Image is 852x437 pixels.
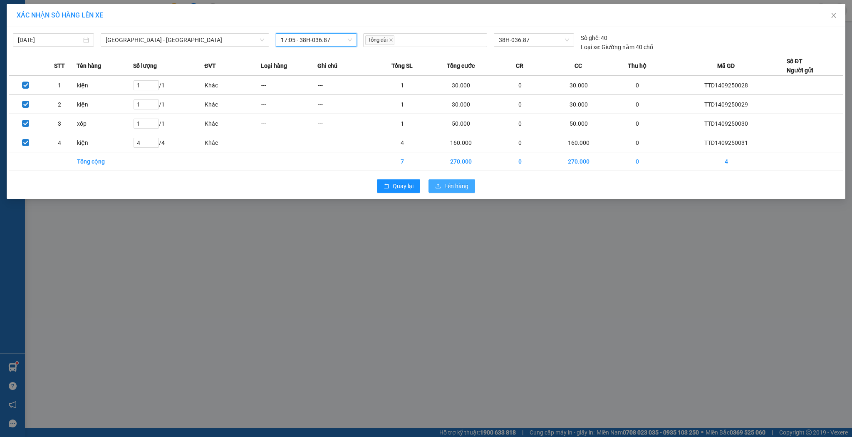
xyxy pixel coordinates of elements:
span: Hà Nội - Hà Tĩnh [106,34,264,46]
td: / 1 [133,114,204,133]
span: Số ghế: [581,33,599,42]
td: --- [317,95,374,114]
td: --- [317,76,374,95]
span: rollback [384,183,389,190]
td: 30.000 [431,76,492,95]
span: STT [54,61,65,70]
span: Tổng cước [447,61,475,70]
span: Thu hộ [628,61,646,70]
td: 0 [609,133,666,152]
span: Tổng SL [391,61,413,70]
td: 50.000 [431,114,492,133]
span: Ghi chú [317,61,337,70]
span: 17:05 - 38H-036.87 [281,34,352,46]
td: 1 [374,76,431,95]
td: 4 [666,152,787,171]
td: 3 [43,114,77,133]
td: Khác [204,76,261,95]
td: 30.000 [431,95,492,114]
span: ĐVT [204,61,216,70]
td: --- [317,133,374,152]
td: 160.000 [548,133,609,152]
div: Giường nằm 40 chỗ [581,42,653,52]
td: TTD1409250028 [666,76,787,95]
span: Lên hàng [444,181,468,191]
td: 0 [492,133,548,152]
td: --- [261,95,317,114]
td: 30.000 [548,95,609,114]
td: kiện [77,133,133,152]
td: 0 [609,114,666,133]
td: Khác [204,133,261,152]
td: 2 [43,95,77,114]
span: Mã GD [717,61,735,70]
td: / 1 [133,76,204,95]
td: Tổng cộng [77,152,133,171]
td: 4 [374,133,431,152]
td: kiện [77,95,133,114]
td: 270.000 [548,152,609,171]
td: kiện [77,76,133,95]
td: / 1 [133,95,204,114]
td: / 4 [133,133,204,152]
td: 270.000 [431,152,492,171]
td: 0 [609,152,666,171]
span: Tổng đài [365,35,394,45]
td: 0 [609,76,666,95]
td: TTD1409250029 [666,95,787,114]
td: xốp [77,114,133,133]
button: uploadLên hàng [428,179,475,193]
td: --- [317,114,374,133]
td: Khác [204,95,261,114]
td: --- [261,133,317,152]
span: 38H-036.87 [499,34,569,46]
td: 1 [374,114,431,133]
td: 1 [43,76,77,95]
span: close [389,38,393,42]
span: Loại xe: [581,42,600,52]
td: TTD1409250031 [666,133,787,152]
td: 1 [374,95,431,114]
span: down [260,37,265,42]
td: 30.000 [548,76,609,95]
td: 0 [492,114,548,133]
td: --- [261,114,317,133]
input: 14/09/2025 [18,35,82,45]
td: 160.000 [431,133,492,152]
span: CR [516,61,523,70]
td: TTD1409250030 [666,114,787,133]
td: 0 [492,152,548,171]
span: Tên hàng [77,61,101,70]
td: 7 [374,152,431,171]
span: Loại hàng [261,61,287,70]
td: 4 [43,133,77,152]
td: 0 [609,95,666,114]
span: Số lượng [133,61,157,70]
span: Quay lại [393,181,414,191]
div: Số ĐT Người gửi [787,57,813,75]
td: 0 [492,76,548,95]
span: upload [435,183,441,190]
span: close [830,12,837,19]
span: XÁC NHẬN SỐ HÀNG LÊN XE [17,11,103,19]
td: 50.000 [548,114,609,133]
button: rollbackQuay lại [377,179,420,193]
div: 40 [581,33,607,42]
button: Close [822,4,845,27]
td: 0 [492,95,548,114]
span: CC [575,61,582,70]
td: --- [261,76,317,95]
td: Khác [204,114,261,133]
